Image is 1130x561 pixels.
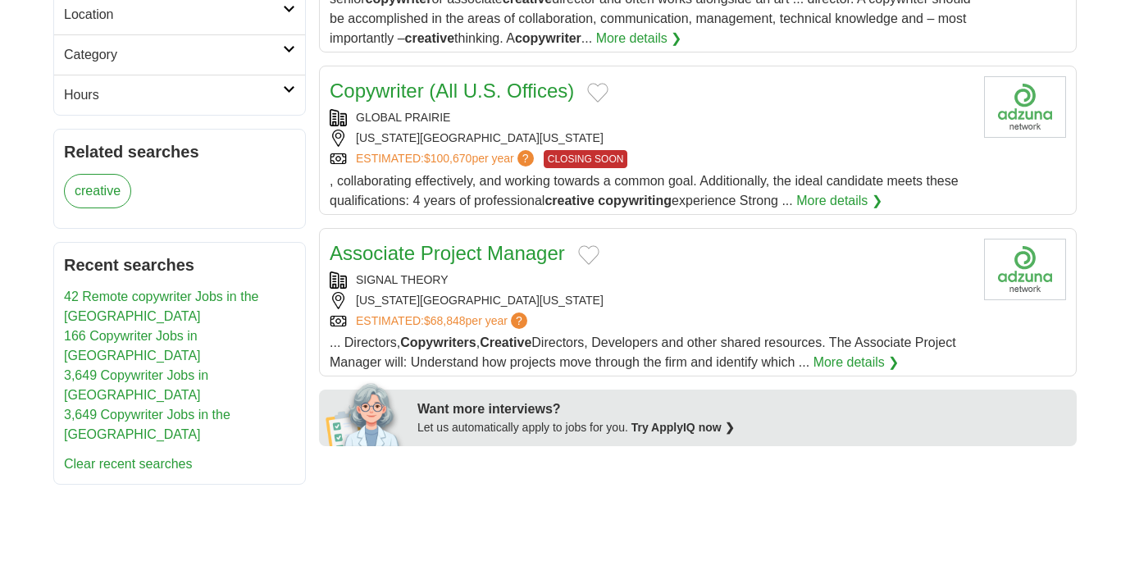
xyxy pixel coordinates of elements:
h2: Location [64,5,283,25]
a: More details ❯ [813,353,900,372]
a: 166 Copywriter Jobs in [GEOGRAPHIC_DATA] [64,329,201,363]
a: Clear recent searches [64,457,193,471]
strong: Creative [480,335,531,349]
span: CLOSING SOON [544,150,628,168]
a: ESTIMATED:$68,848per year? [356,312,531,330]
a: Associate Project Manager [330,242,565,264]
img: apply-iq-scientist.png [326,381,405,446]
a: Hours [54,75,305,115]
a: ESTIMATED:$100,670per year? [356,150,537,168]
a: More details ❯ [596,29,682,48]
strong: creative [405,31,455,45]
div: Want more interviews? [417,399,1067,419]
strong: creative [544,194,595,208]
a: 3,649 Copywriter Jobs in [GEOGRAPHIC_DATA] [64,368,208,402]
div: [US_STATE][GEOGRAPHIC_DATA][US_STATE] [330,130,971,147]
img: Company logo [984,76,1066,138]
h2: Category [64,45,283,65]
a: Category [54,34,305,75]
div: [US_STATE][GEOGRAPHIC_DATA][US_STATE] [330,292,971,309]
h2: Related searches [64,139,295,164]
a: 3,649 Copywriter Jobs in the [GEOGRAPHIC_DATA] [64,408,230,441]
div: GLOBAL PRAIRIE [330,109,971,126]
span: $100,670 [424,152,472,165]
a: Try ApplyIQ now ❯ [631,421,735,434]
span: ? [511,312,527,329]
button: Add to favorite jobs [578,245,599,265]
span: ? [517,150,534,166]
div: Let us automatically apply to jobs for you. [417,419,1067,436]
a: 42 Remote copywriter Jobs in the [GEOGRAPHIC_DATA] [64,290,258,323]
span: $68,848 [424,314,466,327]
span: ... Directors, , Directors, Developers and other shared resources. The Associate Project Manager ... [330,335,956,369]
a: Copywriter (All U.S. Offices) [330,80,574,102]
div: SIGNAL THEORY [330,271,971,289]
strong: Copywriters [400,335,476,349]
strong: copywriting [598,194,672,208]
strong: copywriter [515,31,581,45]
span: , collaborating effectively, and working towards a common goal. Additionally, the ideal candidate... [330,174,959,208]
h2: Recent searches [64,253,295,277]
button: Add to favorite jobs [587,83,608,103]
img: Company logo [984,239,1066,300]
a: More details ❯ [796,191,882,211]
a: creative [64,174,131,208]
h2: Hours [64,85,283,105]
